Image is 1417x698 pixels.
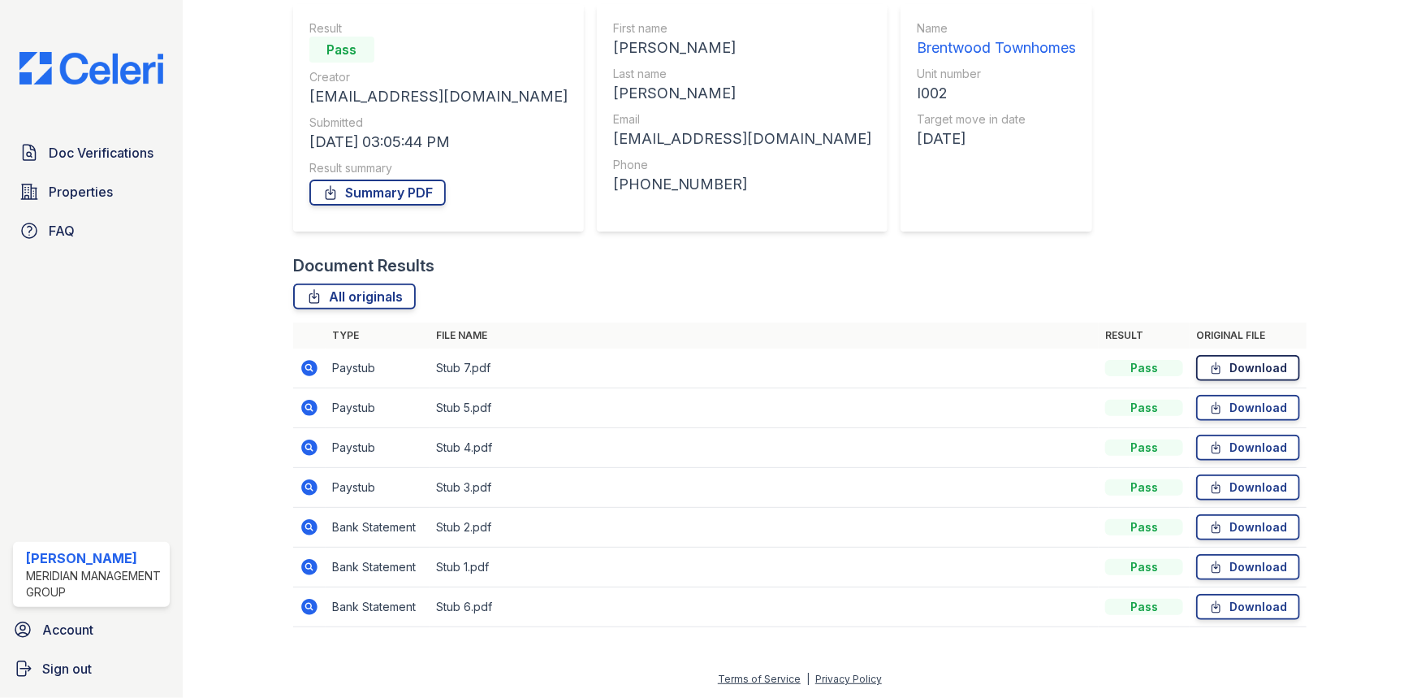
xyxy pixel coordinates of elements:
[309,160,568,176] div: Result summary
[6,652,176,685] a: Sign out
[430,428,1099,468] td: Stub 4.pdf
[430,548,1099,587] td: Stub 1.pdf
[309,37,374,63] div: Pass
[293,284,416,310] a: All originals
[1196,554,1300,580] a: Download
[309,69,568,85] div: Creator
[917,20,1076,59] a: Name Brentwood Townhomes
[917,128,1076,150] div: [DATE]
[718,673,801,685] a: Terms of Service
[309,131,568,154] div: [DATE] 03:05:44 PM
[1105,440,1183,456] div: Pass
[1105,479,1183,496] div: Pass
[613,82,871,105] div: [PERSON_NAME]
[1190,323,1307,349] th: Original file
[42,659,92,678] span: Sign out
[49,143,153,163] span: Doc Verifications
[815,673,882,685] a: Privacy Policy
[430,587,1099,627] td: Stub 6.pdf
[1196,514,1300,540] a: Download
[13,215,170,247] a: FAQ
[1196,435,1300,461] a: Download
[309,85,568,108] div: [EMAIL_ADDRESS][DOMAIN_NAME]
[430,508,1099,548] td: Stub 2.pdf
[1196,594,1300,620] a: Download
[613,37,871,59] div: [PERSON_NAME]
[6,52,176,85] img: CE_Logo_Blue-a8612792a0a2168367f1c8372b55b34899dd931a85d93a1a3d3e32e68fde9ad4.png
[917,20,1076,37] div: Name
[1105,360,1183,376] div: Pass
[1196,395,1300,421] a: Download
[13,176,170,208] a: Properties
[42,620,93,639] span: Account
[6,613,176,646] a: Account
[326,349,430,388] td: Paystub
[430,468,1099,508] td: Stub 3.pdf
[1196,355,1300,381] a: Download
[326,388,430,428] td: Paystub
[26,548,163,568] div: [PERSON_NAME]
[806,673,810,685] div: |
[1105,599,1183,615] div: Pass
[613,173,871,196] div: [PHONE_NUMBER]
[430,388,1099,428] td: Stub 5.pdf
[1099,323,1190,349] th: Result
[326,508,430,548] td: Bank Statement
[13,137,170,169] a: Doc Verifications
[326,548,430,587] td: Bank Statement
[917,82,1076,105] div: I002
[326,468,430,508] td: Paystub
[613,128,871,150] div: [EMAIL_ADDRESS][DOMAIN_NAME]
[917,37,1076,59] div: Brentwood Townhomes
[293,254,434,277] div: Document Results
[309,180,446,206] a: Summary PDF
[49,221,75,241] span: FAQ
[1105,519,1183,535] div: Pass
[430,323,1099,349] th: File name
[1105,400,1183,416] div: Pass
[613,157,871,173] div: Phone
[917,111,1076,128] div: Target move in date
[1105,559,1183,575] div: Pass
[326,428,430,468] td: Paystub
[309,20,568,37] div: Result
[26,568,163,600] div: Meridian Management Group
[49,182,113,202] span: Properties
[1196,475,1300,501] a: Download
[326,323,430,349] th: Type
[309,115,568,131] div: Submitted
[613,20,871,37] div: First name
[917,66,1076,82] div: Unit number
[613,111,871,128] div: Email
[326,587,430,627] td: Bank Statement
[430,349,1099,388] td: Stub 7.pdf
[613,66,871,82] div: Last name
